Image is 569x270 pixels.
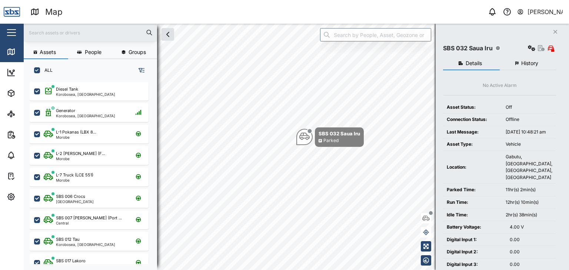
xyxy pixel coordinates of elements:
div: SBS 032 Saua Iru [443,44,493,53]
span: Assets [40,50,56,55]
span: People [85,50,102,55]
div: Asset Type: [447,141,498,148]
div: No Active Alarm [483,82,517,89]
div: Offline [506,116,552,123]
div: L-7 Truck (LCE 551) [56,172,93,178]
div: SBS 012 Tau [56,236,80,243]
div: grid [30,79,157,264]
div: SBS 007 [PERSON_NAME] (Port ... [56,215,122,221]
div: 0.00 [510,261,552,268]
div: 0.00 [510,249,552,256]
div: Parked Time: [447,186,498,193]
div: Run Time: [447,199,498,206]
div: Idle Time: [447,212,498,219]
div: Central [56,221,122,225]
div: Settings [19,193,46,201]
button: [PERSON_NAME] [517,7,563,17]
div: Diesel Tank [56,86,78,92]
div: [DATE] 10:48:21 am [506,129,552,136]
img: Main Logo [4,4,20,20]
div: Map marker [296,127,364,147]
div: Korobosea, [GEOGRAPHIC_DATA] [56,92,115,96]
div: Morobe [56,135,96,139]
div: SBS 017 Lakoro [56,258,86,264]
div: Dashboard [19,68,53,77]
span: Details [466,61,482,66]
div: Vehicle [506,141,552,148]
div: 12hr(s) 10min(s) [506,199,552,206]
div: [GEOGRAPHIC_DATA] [56,200,94,203]
div: 0.00 [510,236,552,243]
div: Generator [56,108,75,114]
div: SBS 006 Crocs [56,193,85,200]
div: Connection Status: [447,116,498,123]
input: Search assets or drivers [28,27,153,38]
div: 4.00 V [510,224,552,231]
div: Asset Status: [447,104,498,111]
div: L-2 [PERSON_NAME] (F... [56,151,105,157]
div: Morobe [56,178,93,182]
div: 2hr(s) 38min(s) [506,212,552,219]
div: Parked [323,137,339,144]
div: Reports [19,131,44,139]
div: Map [45,6,63,18]
label: ALL [40,67,53,73]
div: Digital Input 1: [447,236,502,243]
canvas: Map [24,24,569,270]
div: Off [506,104,552,111]
div: Digital Input 2: [447,249,502,256]
div: SBS 032 Saua Iru [319,130,360,137]
span: Groups [129,50,146,55]
div: Sites [19,110,37,118]
div: Map [19,48,36,56]
div: 11hr(s) 2min(s) [506,186,552,193]
div: Morobe [56,157,105,161]
div: Korobosea, [GEOGRAPHIC_DATA] [56,243,115,246]
input: Search by People, Asset, Geozone or Place [320,28,431,41]
div: Location: [447,164,498,171]
div: Digital Input 3: [447,261,502,268]
span: History [521,61,538,66]
div: Alarms [19,151,42,159]
div: Gabutu, [GEOGRAPHIC_DATA], [GEOGRAPHIC_DATA], [GEOGRAPHIC_DATA] [506,153,552,181]
div: [PERSON_NAME] [528,7,563,17]
div: Korobosea, [GEOGRAPHIC_DATA] [56,114,115,118]
div: Tasks [19,172,40,180]
div: L-1 Pokanas (LBX 8... [56,129,96,135]
div: Last Message: [447,129,498,136]
div: Assets [19,89,42,97]
div: Battery Voltage: [447,224,502,231]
